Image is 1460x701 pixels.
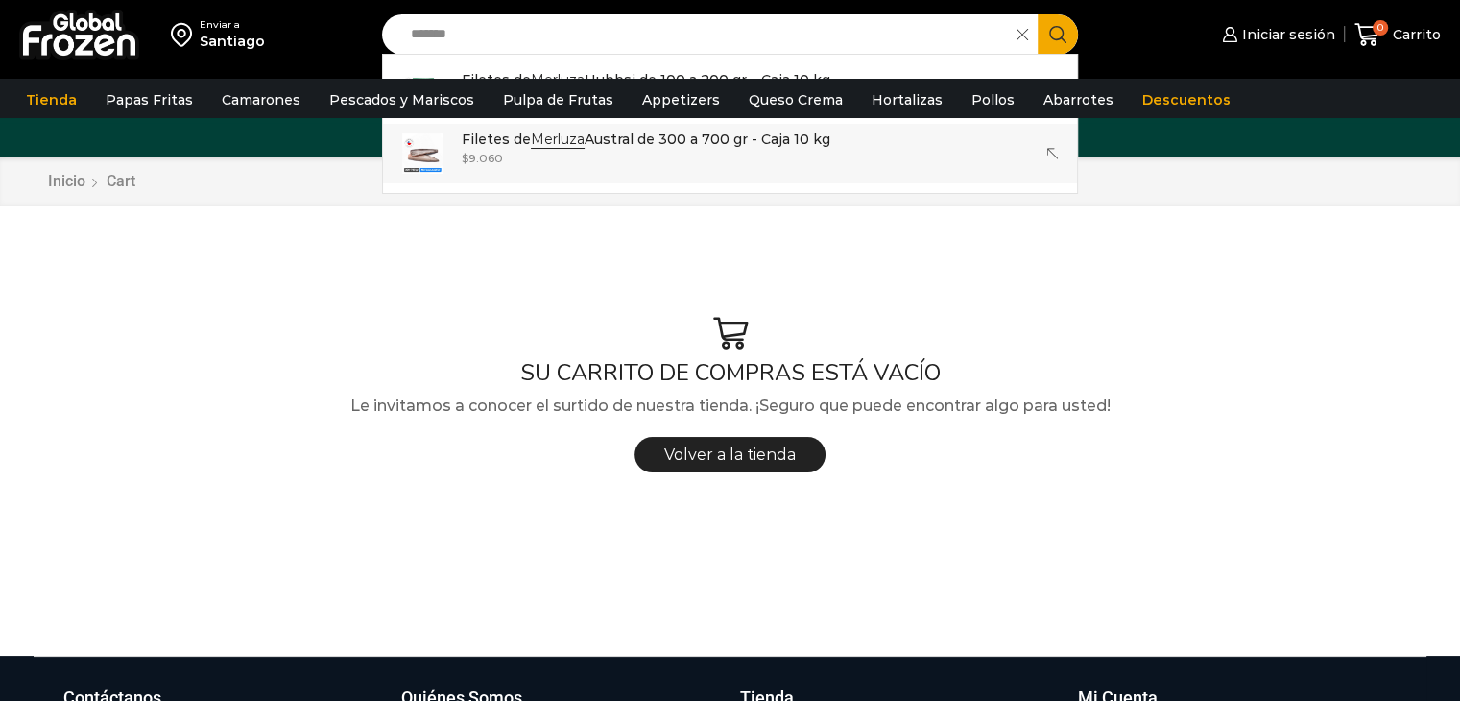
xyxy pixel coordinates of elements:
a: Tienda [16,82,86,118]
p: Filetes de Hubbsi de 100 a 200 gr – Caja 10 kg [462,69,830,90]
bdi: 9.060 [462,151,503,165]
span: Iniciar sesión [1237,25,1335,44]
a: Filetes deMerluzaAustral de 300 a 700 gr - Caja 10 kg $9.060 [383,124,1078,183]
a: Hortalizas [862,82,952,118]
span: Cart [107,172,135,190]
div: Santiago [200,32,265,51]
img: address-field-icon.svg [171,18,200,51]
a: Queso Crema [739,82,852,118]
a: Pescados y Mariscos [320,82,484,118]
a: Camarones [212,82,310,118]
div: Enviar a [200,18,265,32]
a: Volver a la tienda [634,437,826,472]
span: $ [462,151,468,165]
strong: Merluza [531,71,585,89]
a: 0 Carrito [1354,12,1441,58]
h1: SU CARRITO DE COMPRAS ESTÁ VACÍO [34,359,1426,387]
p: Le invitamos a conocer el surtido de nuestra tienda. ¡Seguro que puede encontrar algo para usted! [34,394,1426,419]
a: Pollos [962,82,1024,118]
p: Filetes de Austral de 300 a 700 gr - Caja 10 kg [462,129,830,150]
a: Descuentos [1133,82,1240,118]
span: Volver a la tienda [664,446,796,464]
a: Inicio [47,171,86,193]
strong: Merluza [531,131,585,149]
a: Papas Fritas [96,82,203,118]
a: Iniciar sesión [1217,15,1334,54]
a: Pulpa de Frutas [493,82,623,118]
a: Abarrotes [1034,82,1123,118]
span: Carrito [1388,25,1441,44]
span: 0 [1373,20,1388,36]
a: Filetes deMerluzaHubbsi de 100 a 200 gr – Caja 10 kg $3.500 [383,64,1078,124]
a: Appetizers [633,82,730,118]
button: Search button [1038,14,1078,55]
